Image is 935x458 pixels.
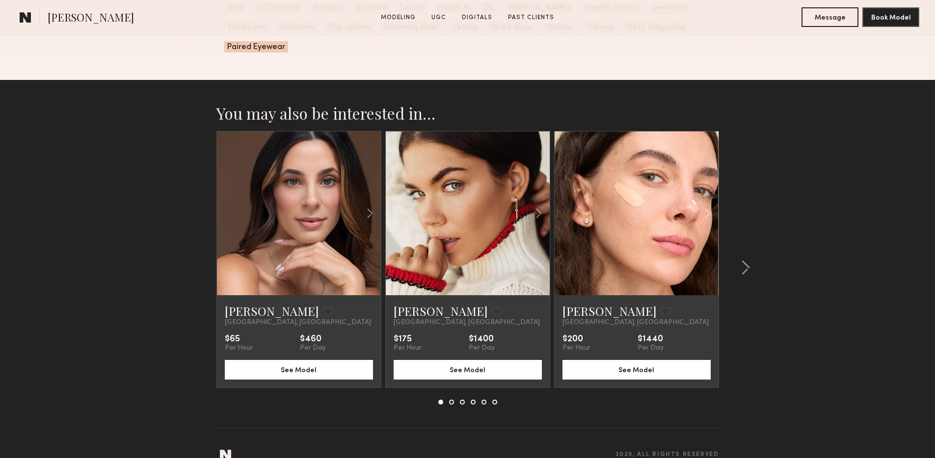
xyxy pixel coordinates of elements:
a: Past Clients [504,13,558,22]
button: See Model [225,360,373,380]
button: Message [801,7,858,27]
a: UGC [427,13,450,22]
span: Paired Eyewear [224,41,288,53]
h2: You may also be interested in… [216,103,719,123]
span: 2025, all rights reserved [615,452,719,458]
span: [GEOGRAPHIC_DATA], [GEOGRAPHIC_DATA] [225,319,371,327]
a: Modeling [377,13,420,22]
span: [GEOGRAPHIC_DATA], [GEOGRAPHIC_DATA] [394,319,540,327]
a: See Model [394,365,542,374]
a: Book Model [862,13,919,21]
a: [PERSON_NAME] [225,303,319,319]
div: Per Day [300,344,326,352]
span: [PERSON_NAME] [48,10,134,27]
a: Digitals [458,13,496,22]
div: $460 [300,334,326,344]
div: Per Hour [225,344,253,352]
div: $175 [394,334,422,344]
div: Per Hour [562,344,590,352]
div: $1440 [638,334,664,344]
button: Book Model [862,7,919,27]
div: Per Day [469,344,495,352]
a: See Model [225,365,373,374]
div: Per Hour [394,344,422,352]
button: See Model [394,360,542,380]
div: $1400 [469,334,495,344]
a: [PERSON_NAME] [562,303,657,319]
a: [PERSON_NAME] [394,303,488,319]
a: See Model [562,365,711,374]
div: Per Day [638,344,664,352]
div: $200 [562,334,590,344]
span: [GEOGRAPHIC_DATA], [GEOGRAPHIC_DATA] [562,319,709,327]
div: $65 [225,334,253,344]
button: See Model [562,360,711,380]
